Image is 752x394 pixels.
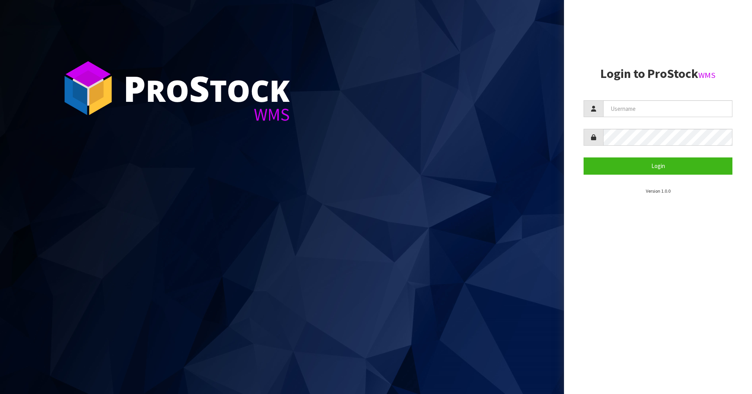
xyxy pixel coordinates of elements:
small: Version 1.0.0 [646,188,671,194]
button: Login [584,157,732,174]
input: Username [603,100,732,117]
span: P [123,64,146,112]
div: WMS [123,106,290,123]
span: S [189,64,210,112]
small: WMS [698,70,716,80]
h2: Login to ProStock [584,67,732,81]
div: ro tock [123,70,290,106]
img: ProStock Cube [59,59,117,117]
